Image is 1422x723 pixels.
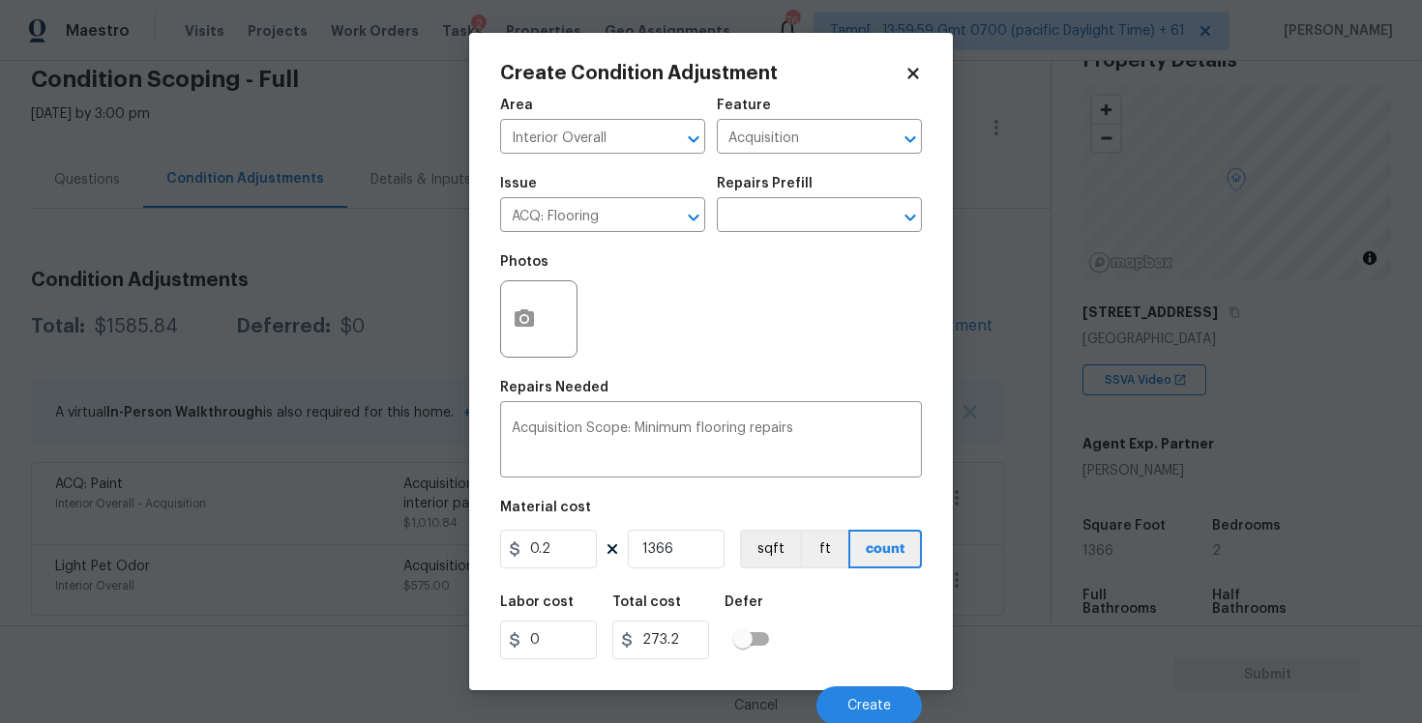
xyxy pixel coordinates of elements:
h5: Material cost [500,501,591,514]
h5: Defer [725,595,763,609]
h5: Issue [500,177,537,190]
button: ft [800,530,848,568]
button: count [848,530,922,568]
button: Open [897,204,924,231]
h5: Feature [717,99,771,112]
span: Create [847,699,891,713]
button: Open [680,126,707,153]
h5: Repairs Prefill [717,177,813,190]
button: Open [897,126,924,153]
button: sqft [740,530,800,568]
span: Cancel [734,699,778,713]
textarea: Acquisition Scope: Minimum flooring repairs [512,421,910,462]
h5: Repairs Needed [500,381,608,394]
h5: Labor cost [500,595,574,609]
h5: Total cost [612,595,681,609]
h5: Area [500,99,533,112]
h5: Photos [500,255,548,269]
button: Open [680,204,707,231]
h2: Create Condition Adjustment [500,64,904,83]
